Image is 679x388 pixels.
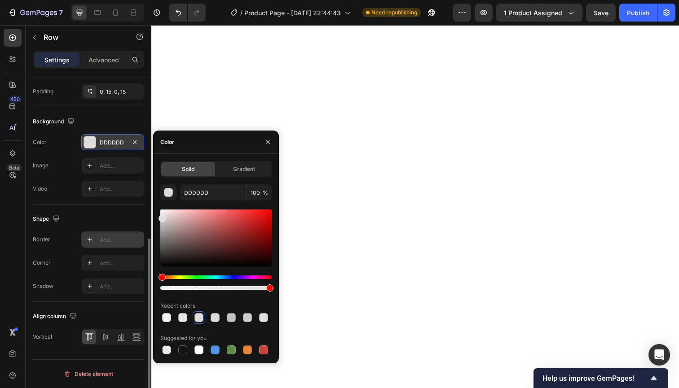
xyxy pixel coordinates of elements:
div: Background [33,116,76,128]
div: Recent colors [160,302,195,310]
div: Align column [33,310,79,323]
div: Video [33,185,47,193]
div: Shadow [33,282,53,290]
button: Save [586,4,616,22]
div: Open Intercom Messenger [648,344,670,366]
div: Corner [33,259,51,267]
div: Border [33,235,50,244]
div: Add... [100,259,142,267]
p: 7 [59,7,63,18]
span: % [263,189,268,197]
div: 0, 15, 0, 15 [100,88,142,96]
div: Shape [33,213,62,225]
div: DDDDDD [100,139,126,147]
div: Add... [100,185,142,193]
div: 450 [9,96,22,103]
div: Delete element [64,369,113,379]
p: Advanced [88,55,119,65]
button: 7 [4,4,67,22]
button: Publish [619,4,657,22]
p: Row [44,32,120,43]
div: Vertical [33,333,52,341]
div: Suggested for you [160,334,207,342]
span: Solid [182,165,194,173]
button: Delete element [33,367,144,381]
span: Gradient [233,165,255,173]
div: Add... [100,162,142,170]
div: Color [33,138,47,146]
div: Color [160,138,174,146]
div: Beta [7,164,22,171]
div: Hue [160,275,272,279]
span: 1 product assigned [504,8,562,17]
span: Product Page - [DATE] 22:44:43 [244,8,341,17]
button: Show survey - Help us improve GemPages! [542,373,659,384]
button: 1 product assigned [496,4,582,22]
iframe: Design area [151,25,679,388]
span: Help us improve GemPages! [542,374,648,383]
span: Need republishing [371,9,417,17]
div: Undo/Redo [169,4,206,22]
span: Save [594,9,608,17]
div: Add... [100,283,142,291]
div: Add... [100,236,142,244]
input: Eg: FFFFFF [180,184,247,201]
div: Publish [627,8,649,17]
p: Settings [44,55,70,65]
div: Padding [33,87,53,96]
span: / [240,8,242,17]
div: Image [33,161,48,170]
